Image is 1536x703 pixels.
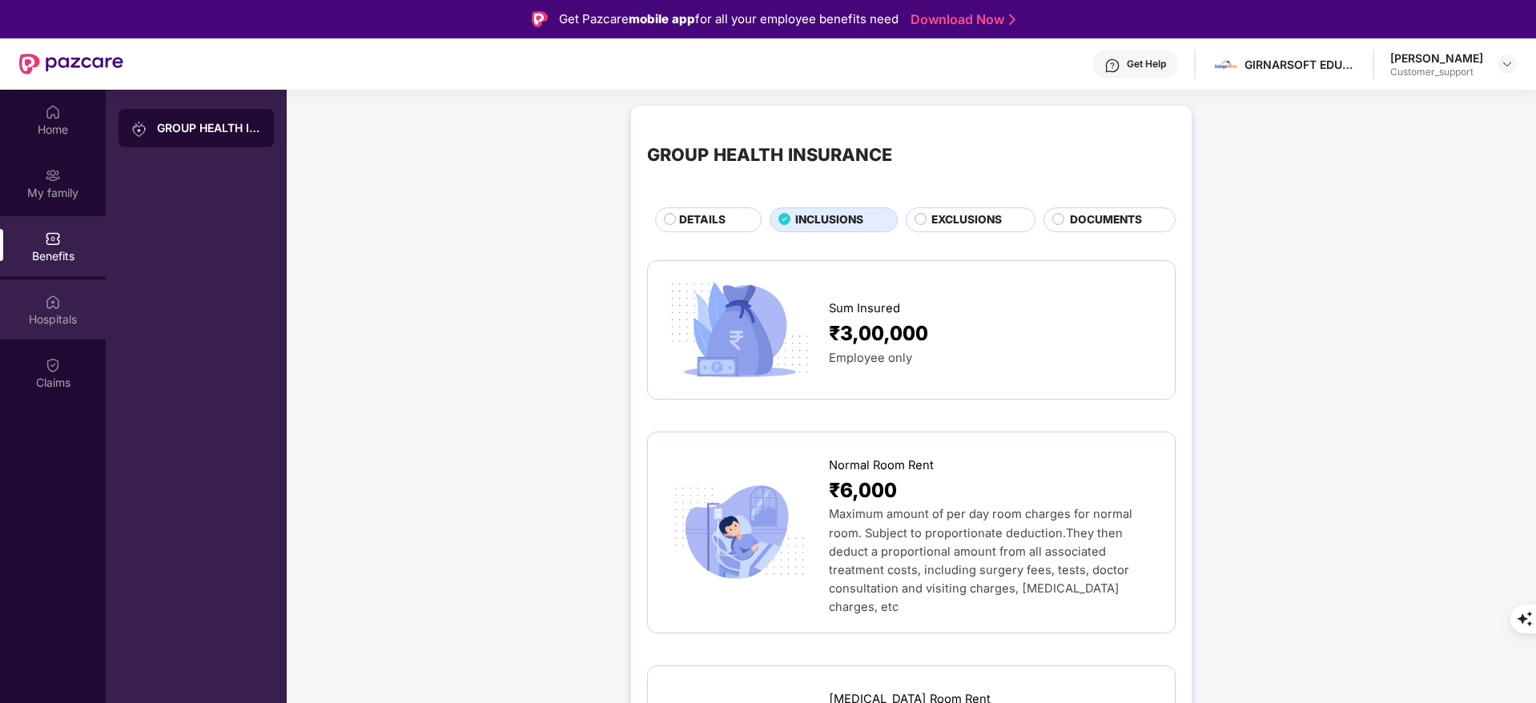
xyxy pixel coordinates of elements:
[629,11,695,26] strong: mobile app
[829,299,900,318] span: Sum Insured
[45,104,61,120] img: svg+xml;base64,PHN2ZyBpZD0iSG9tZSIgeG1sbnM9Imh0dHA6Ly93d3cudzMub3JnLzIwMDAvc3ZnIiB3aWR0aD0iMjAiIG...
[911,11,1011,28] a: Download Now
[647,141,892,168] div: GROUP HEALTH INSURANCE
[664,480,815,585] img: icon
[157,120,261,136] div: GROUP HEALTH INSURANCE
[45,167,61,183] img: svg+xml;base64,PHN2ZyB3aWR0aD0iMjAiIGhlaWdodD0iMjAiIHZpZXdCb3g9IjAgMCAyMCAyMCIgZmlsbD0ibm9uZSIgeG...
[1127,58,1166,70] div: Get Help
[829,475,897,506] span: ₹6,000
[45,294,61,310] img: svg+xml;base64,PHN2ZyBpZD0iSG9zcGl0YWxzIiB4bWxucz0iaHR0cDovL3d3dy53My5vcmcvMjAwMC9zdmciIHdpZHRoPS...
[679,211,726,229] span: DETAILS
[1501,58,1514,70] img: svg+xml;base64,PHN2ZyBpZD0iRHJvcGRvd24tMzJ4MzIiIHhtbG5zPSJodHRwOi8vd3d3LnczLm9yZy8yMDAwL3N2ZyIgd2...
[829,318,928,349] span: ₹3,00,000
[1244,57,1357,72] div: GIRNARSOFT EDUCATION SERVICES PRIVATE LIMITED
[45,357,61,373] img: svg+xml;base64,PHN2ZyBpZD0iQ2xhaW0iIHhtbG5zPSJodHRwOi8vd3d3LnczLm9yZy8yMDAwL3N2ZyIgd2lkdGg9IjIwIi...
[19,54,123,74] img: New Pazcare Logo
[1214,53,1237,76] img: cd%20colored%20full%20logo%20(1).png
[1390,66,1483,78] div: Customer_support
[1070,211,1142,229] span: DOCUMENTS
[829,351,912,365] span: Employee only
[795,211,863,229] span: INCLUSIONS
[664,277,815,383] img: icon
[45,231,61,247] img: svg+xml;base64,PHN2ZyBpZD0iQmVuZWZpdHMiIHhtbG5zPSJodHRwOi8vd3d3LnczLm9yZy8yMDAwL3N2ZyIgd2lkdGg9Ij...
[931,211,1002,229] span: EXCLUSIONS
[1009,11,1015,28] img: Stroke
[829,456,934,475] span: Normal Room Rent
[829,507,1132,613] span: Maximum amount of per day room charges for normal room. Subject to proportionate deduction.They t...
[1390,50,1483,66] div: [PERSON_NAME]
[532,11,548,27] img: Logo
[1104,58,1120,74] img: svg+xml;base64,PHN2ZyBpZD0iSGVscC0zMngzMiIgeG1sbnM9Imh0dHA6Ly93d3cudzMub3JnLzIwMDAvc3ZnIiB3aWR0aD...
[131,121,147,137] img: svg+xml;base64,PHN2ZyB3aWR0aD0iMjAiIGhlaWdodD0iMjAiIHZpZXdCb3g9IjAgMCAyMCAyMCIgZmlsbD0ibm9uZSIgeG...
[559,10,899,29] div: Get Pazcare for all your employee benefits need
